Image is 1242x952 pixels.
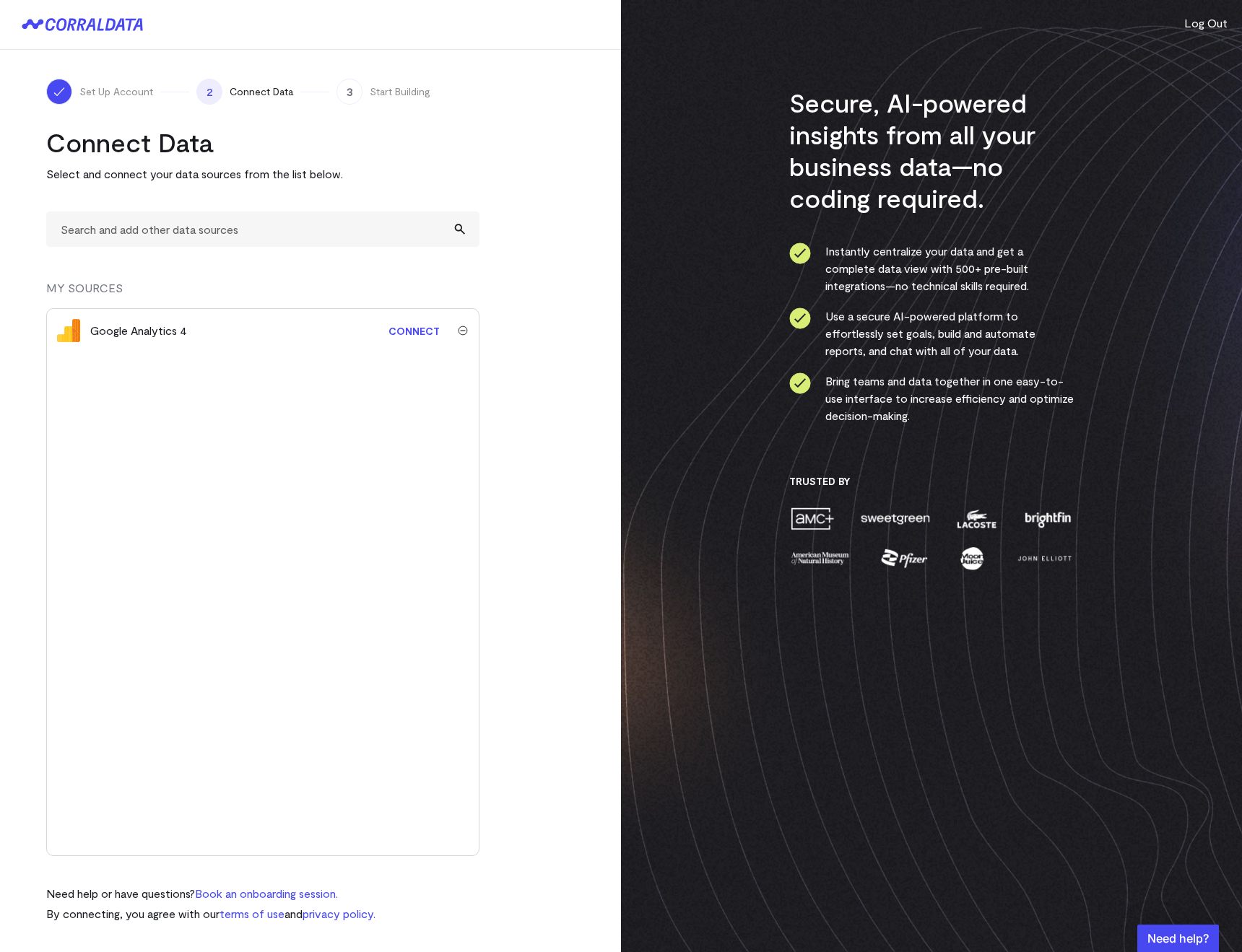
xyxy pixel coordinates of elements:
[46,211,479,247] input: Search and add other data sources
[789,372,1074,424] li: Bring teams and data together in one easy-to-use interface to increase efficiency and optimize de...
[52,84,66,99] img: ico-check-white-5ff98cb1.svg
[880,546,929,571] img: pfizer-e137f5fc.png
[46,126,479,158] h2: Connect Data
[381,318,447,344] a: Connect
[789,506,835,531] img: amc-0b11a8f1.png
[46,885,375,902] p: Need help or have questions?
[195,886,338,900] a: Book an onboarding session.
[90,322,187,339] div: Google Analytics 4
[789,307,1074,359] li: Use a secure AI-powered platform to effortlessly set goals, build and automate reports, and chat ...
[370,84,430,99] span: Start Building
[57,319,80,342] img: google_analytics_4-4ee20295.svg
[220,907,285,920] a: terms of use
[859,506,931,531] img: sweetgreen-1d1fb32c.png
[789,475,1074,488] h3: Trusted By
[336,79,362,105] span: 3
[957,546,986,571] img: moon-juice-c312e729.png
[789,243,1074,294] li: Instantly centralize your data and get a complete data view with 500+ pre-built integrations—no t...
[1184,14,1228,32] button: Log Out
[196,79,222,105] span: 2
[789,546,851,571] img: amnh-5afada46.png
[789,87,1074,214] h3: Secure, AI-powered insights from all your business data—no coding required.
[1022,506,1074,531] img: brightfin-a251e171.png
[458,326,468,336] img: trash-40e54a27.svg
[79,84,153,99] span: Set Up Account
[46,279,479,308] div: MY SOURCES
[1015,546,1074,571] img: john-elliott-25751c40.png
[46,165,479,183] p: Select and connect your data sources from the list below.
[789,307,811,329] img: ico-check-circle-4b19435c.svg
[789,372,811,394] img: ico-check-circle-4b19435c.svg
[789,243,811,264] img: ico-check-circle-4b19435c.svg
[230,84,293,99] span: Connect Data
[303,907,375,920] a: privacy policy.
[955,506,998,531] img: lacoste-7a6b0538.png
[46,905,375,922] p: By connecting, you agree with our and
